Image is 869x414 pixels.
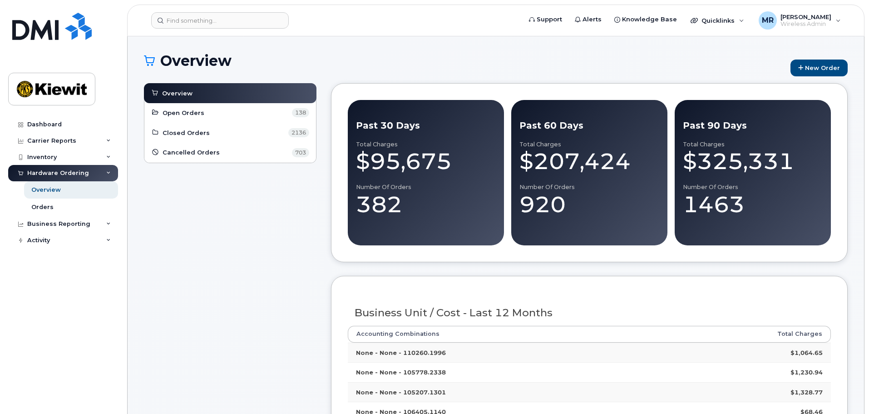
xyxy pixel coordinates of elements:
th: Total Charges [653,326,831,342]
div: $207,424 [519,148,659,175]
div: 382 [356,191,496,218]
div: Total Charges [683,141,823,148]
span: Overview [162,89,193,98]
a: Cancelled Orders 703 [151,147,309,158]
span: 2136 [288,128,309,137]
strong: None - None - 110260.1996 [356,349,446,356]
strong: None - None - 105778.2338 [356,369,446,376]
div: $95,675 [356,148,496,175]
strong: $1,064.65 [790,349,823,356]
h3: Business Unit / Cost - Last 12 Months [355,307,825,319]
span: 703 [292,148,309,157]
strong: $1,230.94 [790,369,823,376]
th: Accounting Combinations [348,326,653,342]
a: Open Orders 138 [151,107,309,118]
div: Total Charges [519,141,659,148]
div: Number of Orders [519,184,659,191]
strong: None - None - 105207.1301 [356,389,446,396]
div: Past 30 Days [356,119,496,132]
span: Closed Orders [163,129,210,137]
span: Open Orders [163,109,204,117]
div: Past 90 Days [683,119,823,132]
span: Cancelled Orders [163,148,220,157]
div: 1463 [683,191,823,218]
div: 920 [519,191,659,218]
strong: $1,328.77 [790,389,823,396]
a: New Order [790,60,848,76]
div: Number of Orders [683,184,823,191]
span: 138 [292,108,309,117]
div: Past 60 Days [519,119,659,132]
h1: Overview [144,53,786,69]
a: Closed Orders 2136 [151,127,309,138]
a: Overview [151,88,310,99]
div: Total Charges [356,141,496,148]
div: $325,331 [683,148,823,175]
div: Number of Orders [356,184,496,191]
